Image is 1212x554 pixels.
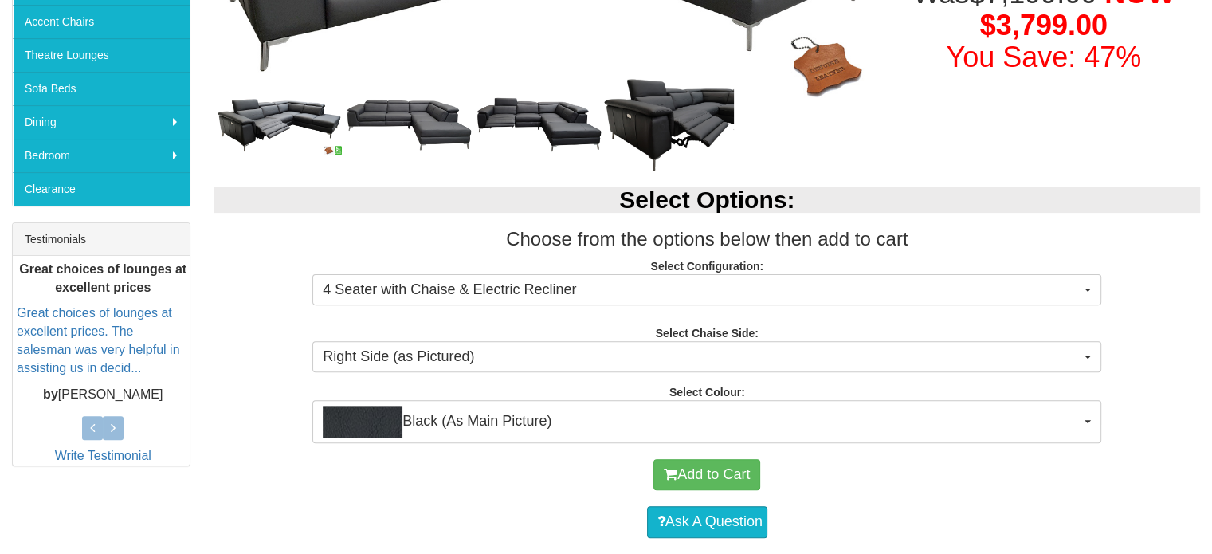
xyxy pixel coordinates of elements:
h3: Choose from the options below then add to cart [214,229,1201,249]
div: Testimonials [13,223,190,256]
p: [PERSON_NAME] [17,386,190,404]
strong: Select Chaise Side: [656,327,759,340]
a: Bedroom [13,139,190,172]
strong: Select Configuration: [650,260,763,273]
a: Theatre Lounges [13,38,190,72]
a: Ask A Question [647,506,767,538]
a: Dining [13,105,190,139]
button: 4 Seater with Chaise & Electric Recliner [312,274,1101,306]
b: Great choices of lounges at excellent prices [19,262,186,294]
font: You Save: 47% [946,41,1141,73]
button: Add to Cart [653,459,760,491]
img: Black (As Main Picture) [323,406,402,438]
a: Clearance [13,172,190,206]
span: 4 Seater with Chaise & Electric Recliner [323,280,1081,301]
a: Great choices of lounges at excellent prices. The salesman was very helpful in assisting us in de... [17,306,180,375]
button: Black (As Main Picture)Black (As Main Picture) [312,400,1101,443]
a: Write Testimonial [55,449,151,462]
strong: Select Colour: [669,386,745,399]
b: Select Options: [619,187,794,213]
b: by [43,387,58,401]
span: Right Side (as Pictured) [323,347,1081,367]
button: Right Side (as Pictured) [312,341,1101,373]
a: Sofa Beds [13,72,190,105]
a: Accent Chairs [13,5,190,38]
span: Black (As Main Picture) [323,406,1081,438]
